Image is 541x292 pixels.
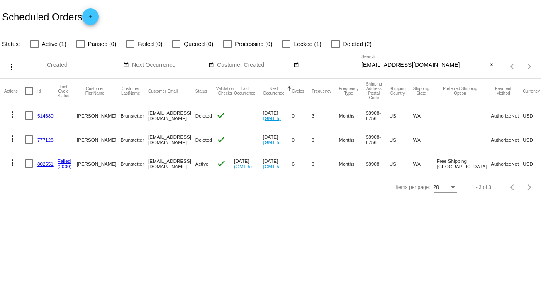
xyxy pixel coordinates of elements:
[263,86,285,96] button: Change sorting for NextOccurrenceUtc
[234,164,252,169] a: (GMT-5)
[491,103,523,128] mat-cell: AuthorizeNet
[4,79,25,103] mat-header-cell: Actions
[263,164,281,169] a: (GMT-5)
[7,134,17,144] mat-icon: more_vert
[7,110,17,120] mat-icon: more_vert
[339,152,366,176] mat-cell: Months
[472,184,491,190] div: 1 - 3 of 3
[390,86,406,96] button: Change sorting for ShippingCountry
[390,103,413,128] mat-cell: US
[413,103,437,128] mat-cell: WA
[77,128,120,152] mat-cell: [PERSON_NAME]
[88,39,116,49] span: Paused (0)
[339,103,366,128] mat-cell: Months
[138,39,162,49] span: Failed (0)
[123,62,129,69] mat-icon: date_range
[37,88,41,93] button: Change sorting for Id
[292,128,312,152] mat-cell: 0
[7,158,17,168] mat-icon: more_vert
[120,128,148,152] mat-cell: Brunstetter
[216,110,226,120] mat-icon: check
[366,152,390,176] mat-cell: 98908
[235,39,272,49] span: Processing (0)
[37,161,54,167] a: 802551
[437,86,484,96] button: Change sorting for PreferredShippingOption
[195,137,212,142] span: Deleted
[413,152,437,176] mat-cell: WA
[148,88,178,93] button: Change sorting for CustomerEmail
[195,113,212,118] span: Deleted
[58,158,71,164] a: Failed
[77,152,120,176] mat-cell: [PERSON_NAME]
[195,88,207,93] button: Change sorting for Status
[184,39,213,49] span: Queued (0)
[234,152,263,176] mat-cell: [DATE]
[521,58,538,75] button: Next page
[361,62,487,69] input: Search
[434,185,457,191] mat-select: Items per page:
[504,179,521,196] button: Previous page
[521,179,538,196] button: Next page
[523,88,540,93] button: Change sorting for CurrencyIso
[58,164,72,169] a: (2000)
[413,86,429,96] button: Change sorting for ShippingState
[263,152,292,176] mat-cell: [DATE]
[366,128,390,152] mat-cell: 98908-8756
[293,62,299,69] mat-icon: date_range
[437,152,491,176] mat-cell: Free Shipping - [GEOGRAPHIC_DATA]
[395,184,430,190] div: Items per page:
[77,103,120,128] mat-cell: [PERSON_NAME]
[216,158,226,168] mat-icon: check
[58,84,69,98] button: Change sorting for LastProcessingCycleId
[491,128,523,152] mat-cell: AuthorizeNet
[366,103,390,128] mat-cell: 98908-8756
[120,86,141,96] button: Change sorting for CustomerLastName
[37,137,54,142] a: 777128
[217,62,292,69] input: Customer Created
[85,14,95,24] mat-icon: add
[312,128,339,152] mat-cell: 3
[339,128,366,152] mat-cell: Months
[491,86,515,96] button: Change sorting for PaymentMethod.Type
[263,103,292,128] mat-cell: [DATE]
[47,62,122,69] input: Created
[216,134,226,144] mat-icon: check
[292,88,304,93] button: Change sorting for Cycles
[216,79,234,103] mat-header-cell: Validation Checks
[390,152,413,176] mat-cell: US
[120,152,148,176] mat-cell: Brunstetter
[294,39,321,49] span: Locked (1)
[208,62,214,69] mat-icon: date_range
[489,62,495,69] mat-icon: close
[263,115,281,121] a: (GMT-5)
[77,86,113,96] button: Change sorting for CustomerFirstName
[504,58,521,75] button: Previous page
[312,103,339,128] mat-cell: 3
[263,128,292,152] mat-cell: [DATE]
[312,88,331,93] button: Change sorting for Frequency
[120,103,148,128] mat-cell: Brunstetter
[148,152,195,176] mat-cell: [EMAIL_ADDRESS][DOMAIN_NAME]
[312,152,339,176] mat-cell: 3
[434,184,439,190] span: 20
[491,152,523,176] mat-cell: AuthorizeNet
[234,86,256,96] button: Change sorting for LastOccurrenceUtc
[195,161,209,167] span: Active
[339,86,358,96] button: Change sorting for FrequencyType
[148,103,195,128] mat-cell: [EMAIL_ADDRESS][DOMAIN_NAME]
[366,82,382,100] button: Change sorting for ShippingPostcode
[292,152,312,176] mat-cell: 6
[42,39,66,49] span: Active (1)
[413,128,437,152] mat-cell: WA
[343,39,372,49] span: Deleted (2)
[2,41,20,47] span: Status:
[132,62,207,69] input: Next Occurrence
[37,113,54,118] a: 514680
[148,128,195,152] mat-cell: [EMAIL_ADDRESS][DOMAIN_NAME]
[263,140,281,145] a: (GMT-5)
[2,8,99,25] h2: Scheduled Orders
[292,103,312,128] mat-cell: 0
[390,128,413,152] mat-cell: US
[7,62,17,72] mat-icon: more_vert
[487,61,496,70] button: Clear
